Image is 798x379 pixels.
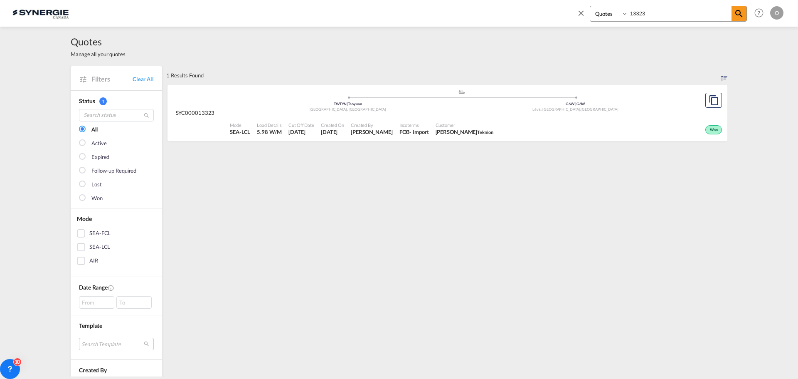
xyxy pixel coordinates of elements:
[409,128,429,136] div: - import
[580,107,581,111] span: ,
[321,128,344,136] span: 16 Jul 2025
[310,107,386,111] span: [GEOGRAPHIC_DATA], [GEOGRAPHIC_DATA]
[436,128,493,136] span: Charles-Olivier Thibault Teknion
[77,243,156,251] md-checkbox: SEA-LCL
[731,6,746,21] span: icon-magnify
[734,9,744,19] md-icon: icon-magnify
[79,109,154,121] input: Search status
[399,128,410,136] div: FOB
[133,75,154,83] a: Clear All
[230,128,250,136] span: SEA-LCL
[288,128,314,136] span: 16 Jul 2025
[79,322,102,329] span: Template
[334,102,362,106] span: TWTYN Taoyuan
[752,6,770,21] div: Help
[79,367,107,374] span: Created By
[575,102,576,106] span: |
[91,153,109,161] div: Expired
[399,128,429,136] div: FOB import
[89,229,111,238] div: SEA-FCL
[347,102,348,106] span: |
[116,296,152,309] div: To
[91,181,102,189] div: Lost
[77,229,156,238] md-checkbox: SEA-FCL
[581,107,618,111] span: [GEOGRAPHIC_DATA]
[257,122,282,128] span: Load Details
[79,97,95,104] span: Status
[99,97,107,105] span: 1
[77,215,92,222] span: Mode
[576,8,586,17] md-icon: icon-close
[91,194,103,203] div: Won
[532,107,581,111] span: Lévis, [GEOGRAPHIC_DATA]
[230,122,250,128] span: Mode
[709,95,719,105] md-icon: assets/icons/custom/copyQuote.svg
[321,122,344,128] span: Created On
[71,50,126,58] span: Manage all your quotes
[770,6,783,20] div: O
[752,6,766,20] span: Help
[628,6,731,21] input: Enter Quotation Number
[79,97,154,105] div: Status 1
[79,296,154,309] span: From To
[399,122,429,128] span: Incoterms
[257,129,281,135] span: 5.98 W/M
[576,102,585,106] span: G6W
[89,257,98,265] div: AIR
[167,85,727,141] div: SYC000013323 assets/icons/custom/ship-fill.svgassets/icons/custom/roll-o-plane.svgOriginTaoyuan T...
[436,122,493,128] span: Customer
[79,284,108,291] span: Date Range
[288,122,314,128] span: Cut Off Date
[91,126,98,134] div: All
[576,6,590,26] span: icon-close
[705,93,722,108] button: Copy Quote
[77,257,156,265] md-checkbox: AIR
[91,139,106,148] div: Active
[143,112,150,119] md-icon: icon-magnify
[351,128,393,136] span: Karen Mercier
[12,4,69,22] img: 1f56c880d42311ef80fc7dca854c8e59.png
[91,74,133,84] span: Filters
[79,296,114,309] div: From
[176,109,215,116] span: SYC000013323
[91,167,136,175] div: Follow-up Required
[710,127,720,133] span: Won
[89,243,110,251] div: SEA-LCL
[566,102,576,106] span: G6W
[351,122,393,128] span: Created By
[108,285,114,291] md-icon: Created On
[721,66,727,84] div: Sort by: Created On
[166,66,204,84] div: 1 Results Found
[477,129,493,135] span: Teknion
[705,125,722,134] div: Won
[457,90,467,94] md-icon: assets/icons/custom/ship-fill.svg
[71,35,126,48] span: Quotes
